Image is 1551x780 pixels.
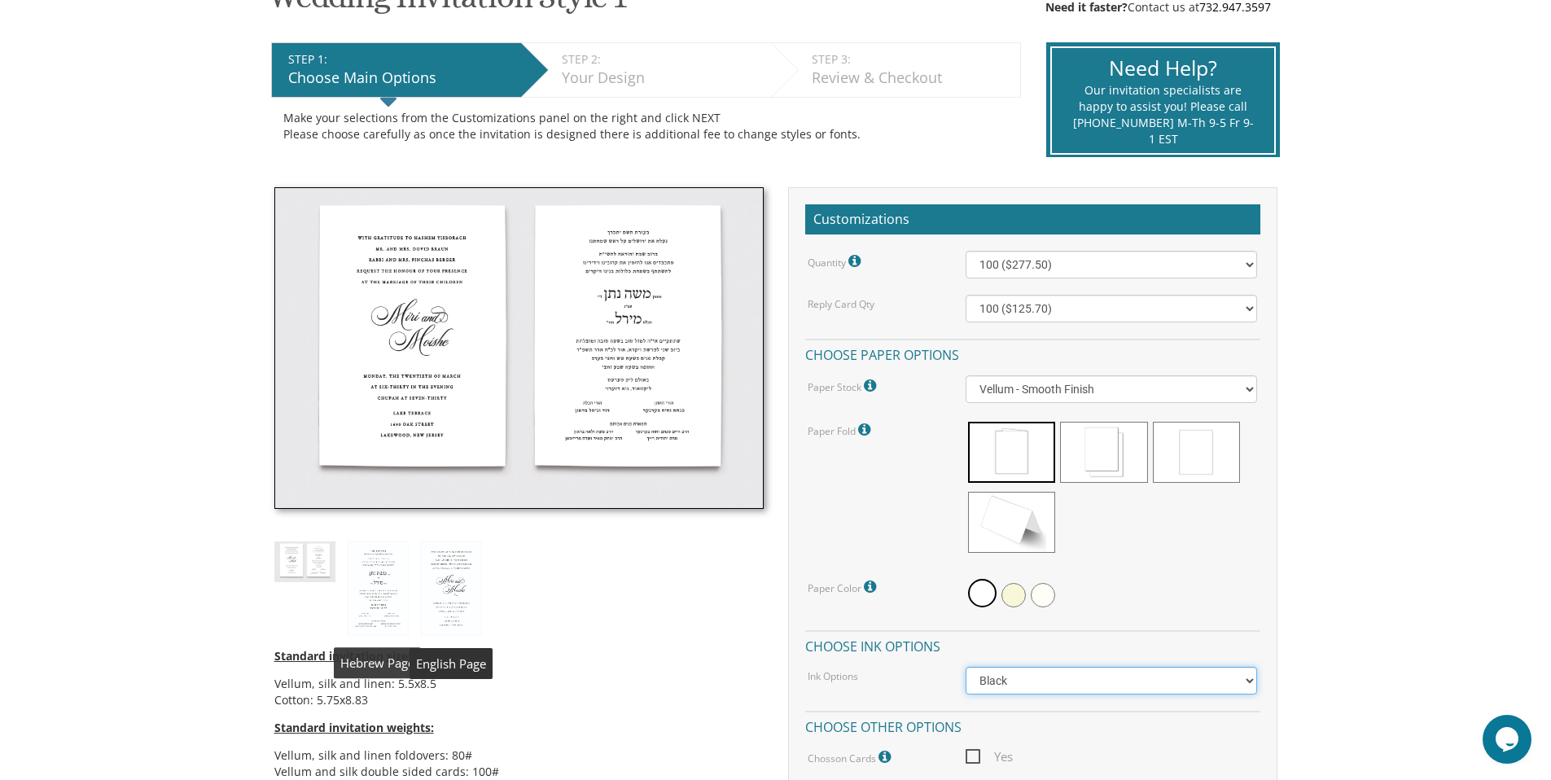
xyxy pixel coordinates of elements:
li: Vellum, silk and linen: 5.5x8.5 [274,676,764,692]
div: Our invitation specialists are happy to assist you! Please call [PHONE_NUMBER] M-Th 9-5 Fr 9-1 EST [1072,82,1254,147]
div: Need Help? [1072,54,1254,83]
h4: Choose ink options [805,630,1260,659]
img: style1_thumb2.jpg [274,187,764,510]
img: style1_heb.jpg [348,541,409,636]
div: STEP 3: [812,51,1012,68]
label: Paper Color [808,576,880,598]
h4: Choose other options [805,711,1260,739]
label: Paper Fold [808,419,874,440]
label: Ink Options [808,669,858,683]
li: Vellum and silk double sided cards: 100# [274,764,764,780]
div: Review & Checkout [812,68,1012,89]
label: Quantity [808,251,865,272]
span: Yes [966,747,1013,767]
li: Vellum, silk and linen foldovers: 80# [274,747,764,764]
span: Standard invitation weights: [274,720,434,735]
div: Your Design [562,68,763,89]
div: Choose Main Options [288,68,513,89]
li: Cotton: 5.75x8.83 [274,692,764,708]
iframe: chat widget [1483,715,1535,764]
h4: Choose paper options [805,339,1260,367]
div: STEP 1: [288,51,513,68]
span: Standard invitation sizes: [274,648,417,664]
label: Chosson Cards [808,747,895,768]
div: Make your selections from the Customizations panel on the right and click NEXT Please choose care... [283,110,1009,142]
div: STEP 2: [562,51,763,68]
img: style1_eng.jpg [421,541,482,636]
img: style1_thumb2.jpg [274,541,335,581]
label: Paper Stock [808,375,880,397]
label: Reply Card Qty [808,297,874,311]
h2: Customizations [805,204,1260,235]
